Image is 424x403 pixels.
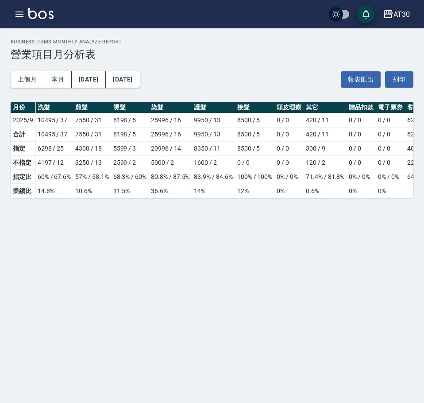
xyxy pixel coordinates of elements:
td: 8198 / 5 [111,113,149,127]
th: 電子票券 [376,102,405,113]
th: 接髮 [235,102,274,113]
th: 其它 [304,102,347,113]
td: 0 / 0 [376,155,405,170]
td: 3250 / 13 [73,155,111,170]
td: 0% / 0% [376,170,405,184]
th: 護髮 [192,102,235,113]
td: 9950 / 13 [192,113,235,127]
td: 0 / 0 [274,113,304,127]
td: 36.6 % [149,184,192,198]
h2: Business Items Monthly Analyze Report [11,39,413,45]
td: 4197 / 12 [35,155,73,170]
td: 0.6 % [304,184,347,198]
td: 10.6 % [73,184,111,198]
td: 8500 / 5 [235,141,274,155]
td: 71.4% / 81.8% [304,170,347,184]
td: 60% / 67.6% [35,170,73,184]
td: 8500 / 5 [235,127,274,141]
td: 0 / 0 [235,155,274,170]
th: 洗髮 [35,102,73,113]
td: 0 / 0 [347,127,376,141]
td: 5599 / 3 [111,141,149,155]
td: 指定 [11,141,35,155]
td: 12 % [235,184,274,198]
td: 9950 / 13 [192,127,235,141]
td: 4300 / 18 [73,141,111,155]
td: 5000 / 2 [149,155,192,170]
button: 上個月 [11,71,44,88]
td: 14 % [192,184,235,198]
td: 0 / 0 [376,141,405,155]
td: 25996 / 16 [149,113,192,127]
th: 月份 [11,102,35,113]
button: save [357,5,375,23]
td: 0 / 0 [274,141,304,155]
td: 10495 / 37 [35,113,73,127]
div: AT30 [393,9,410,20]
button: 報表匯出 [341,71,381,88]
button: 列印 [385,71,413,88]
th: 燙髮 [111,102,149,113]
td: 10495 / 37 [35,127,73,141]
td: 14.8 % [35,184,73,198]
td: 0 / 0 [347,141,376,155]
td: 7550 / 31 [73,127,111,141]
button: AT30 [379,5,413,23]
td: 0 % [347,184,376,198]
td: 不指定 [11,155,35,170]
td: 83.9% / 84.6% [192,170,235,184]
td: 11.5 % [111,184,149,198]
td: 8198 / 5 [111,127,149,141]
td: 20996 / 14 [149,141,192,155]
h3: 營業項目月分析表 [11,48,413,61]
td: 0 / 0 [347,113,376,127]
td: 68.3% / 60% [111,170,149,184]
th: 染髮 [149,102,192,113]
td: 0 % [376,184,405,198]
td: 0 / 0 [376,127,405,141]
td: 2025/9 [11,113,35,127]
button: 本月 [44,71,72,88]
td: 1600 / 2 [192,155,235,170]
td: 6298 / 25 [35,141,73,155]
img: Logo [28,8,54,19]
td: 420 / 11 [304,127,347,141]
td: 300 / 9 [304,141,347,155]
button: [DATE] [72,71,106,88]
td: 8350 / 11 [192,141,235,155]
th: 贈品扣款 [347,102,376,113]
td: 業績比 [11,184,35,198]
td: 0 / 0 [274,127,304,141]
th: 剪髮 [73,102,111,113]
td: 合計 [11,127,35,141]
td: 100% / 100% [235,170,274,184]
td: 7550 / 31 [73,113,111,127]
td: 0 / 0 [347,155,376,170]
td: 8500 / 5 [235,113,274,127]
td: 25996 / 16 [149,127,192,141]
td: 0 % [274,184,304,198]
td: 指定比 [11,170,35,184]
td: 0% / 0% [274,170,304,184]
td: 0 / 0 [376,113,405,127]
th: 頭皮理療 [274,102,304,113]
td: 0% / 0% [347,170,376,184]
button: [DATE] [106,71,139,88]
td: 80.8% / 87.5% [149,170,192,184]
td: 420 / 11 [304,113,347,127]
td: 0 / 0 [274,155,304,170]
td: 120 / 2 [304,155,347,170]
td: 57% / 58.1% [73,170,111,184]
td: 2599 / 2 [111,155,149,170]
